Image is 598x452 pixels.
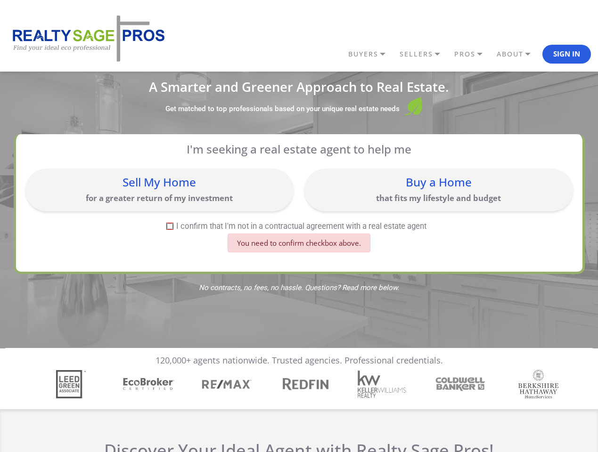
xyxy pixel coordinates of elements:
div: 4 / 7 [283,375,333,393]
img: Sponsor Logo: Redfin [278,375,332,393]
div: 5 / 7 [361,370,411,398]
h1: A Smarter and Greener Approach to Real Estate. [14,81,585,93]
a: SELLERS [397,46,452,62]
img: REALTY SAGE PROS [7,14,167,63]
input: I confirm that I'm not in a contractual agreement with a real estate agent [167,223,173,229]
div: 2 / 7 [127,376,178,392]
label: I confirm that I'm not in a contractual agreement with a real estate agent [25,222,568,230]
a: BUYERS [346,46,397,62]
div: You need to confirm checkbox above. [228,234,370,252]
p: 120,000+ agents nationwide. Trusted agencies. Professional credentials. [156,355,443,366]
div: Sell My Home [30,177,289,188]
img: Sponsor Logo: Remax [201,370,252,398]
img: Sponsor Logo: Leed Green Associate [56,370,86,398]
a: PROS [452,46,494,62]
img: Sponsor Logo: Coldwell Banker [434,375,488,393]
a: ABOUT [494,46,542,62]
div: 1 / 7 [49,370,99,398]
img: Sponsor Logo: Ecobroker [122,376,176,392]
span: No contracts, no fees, no hassle. Questions? Read more below. [14,284,585,291]
button: Sign In [542,45,591,64]
div: 3 / 7 [205,370,255,398]
div: Buy a Home [309,177,568,188]
p: for a greater return of my investment [30,193,289,203]
p: that fits my lifestyle and budget [309,193,568,203]
img: Sponsor Logo: Keller Williams Realty [357,370,408,398]
img: Sponsor Logo: Berkshire Hathaway [518,370,559,398]
label: Get matched to top professionals based on your unique real estate needs [165,105,400,114]
p: I'm seeking a real estate agent to help me [38,142,560,156]
div: 7 / 7 [516,370,567,398]
div: 6 / 7 [439,375,489,393]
